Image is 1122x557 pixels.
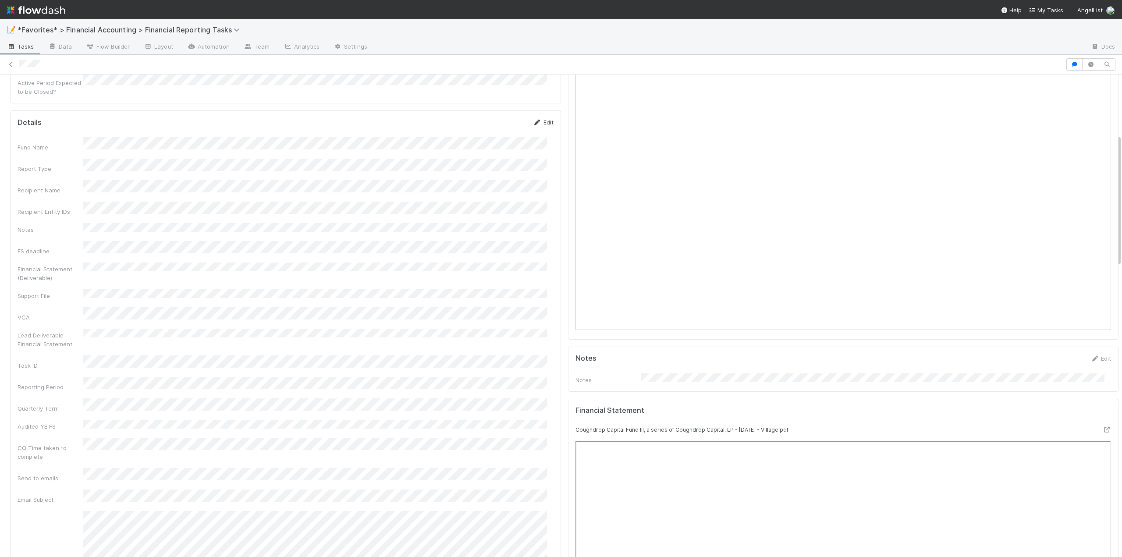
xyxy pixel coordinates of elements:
[18,265,83,282] div: Financial Statement (Deliverable)
[1029,6,1063,14] a: My Tasks
[41,40,79,54] a: Data
[18,207,83,216] div: Recipient Entity IDs
[7,42,34,51] span: Tasks
[18,118,42,127] h5: Details
[79,40,137,54] a: Flow Builder
[18,164,83,173] div: Report Type
[18,383,83,391] div: Reporting Period
[18,247,83,255] div: FS deadline
[1090,355,1111,362] a: Edit
[18,25,244,34] span: *Favorites* > Financial Accounting > Financial Reporting Tasks
[18,361,83,370] div: Task ID
[7,3,65,18] img: logo-inverted-e16ddd16eac7371096b0.svg
[237,40,277,54] a: Team
[137,40,180,54] a: Layout
[18,78,83,96] div: Active Period Expected to be Closed?
[1106,6,1115,15] img: avatar_705f3a58-2659-4f93-91ad-7a5be837418b.png
[575,406,644,415] h5: Financial Statement
[18,443,83,461] div: CQ Time taken to complete
[7,26,16,33] span: 📝
[327,40,374,54] a: Settings
[18,474,83,482] div: Send to emails
[18,422,83,431] div: Audited YE FS
[18,331,83,348] div: Lead Deliverable Financial Statement
[277,40,327,54] a: Analytics
[18,291,83,300] div: Support File
[86,42,130,51] span: Flow Builder
[180,40,237,54] a: Automation
[18,495,83,504] div: Email Subject
[1001,6,1022,14] div: Help
[533,119,554,126] a: Edit
[18,313,83,322] div: VCA
[575,426,788,433] small: Coughdrop Capital Fund III, a series of Coughdrop Capital, LP - [DATE] - Village.pdf
[575,376,641,384] div: Notes
[575,354,597,363] h5: Notes
[18,143,83,152] div: Fund Name
[18,186,83,195] div: Recipient Name
[18,404,83,413] div: Quarterly Term
[1077,7,1103,14] span: AngelList
[1029,7,1063,14] span: My Tasks
[18,225,83,234] div: Notes
[1084,40,1122,54] a: Docs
